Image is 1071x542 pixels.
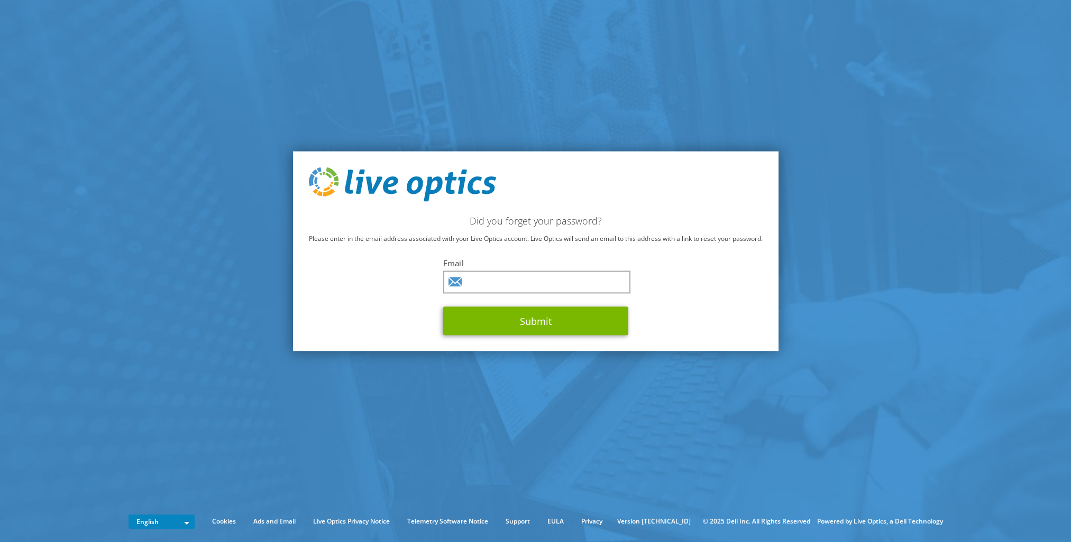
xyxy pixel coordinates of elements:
a: Ads and Email [245,516,304,527]
button: Submit [443,307,628,335]
a: Live Optics Privacy Notice [305,516,398,527]
li: Version [TECHNICAL_ID] [612,516,696,527]
a: Support [498,516,538,527]
label: Email [443,258,628,268]
li: © 2025 Dell Inc. All Rights Reserved [698,516,816,527]
a: EULA [539,516,572,527]
img: live_optics_svg.svg [309,167,496,202]
a: Cookies [204,516,244,527]
li: Powered by Live Optics, a Dell Technology [817,516,943,527]
a: Privacy [573,516,610,527]
a: Telemetry Software Notice [399,516,496,527]
h2: Did you forget your password? [309,215,763,227]
p: Please enter in the email address associated with your Live Optics account. Live Optics will send... [309,233,763,245]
